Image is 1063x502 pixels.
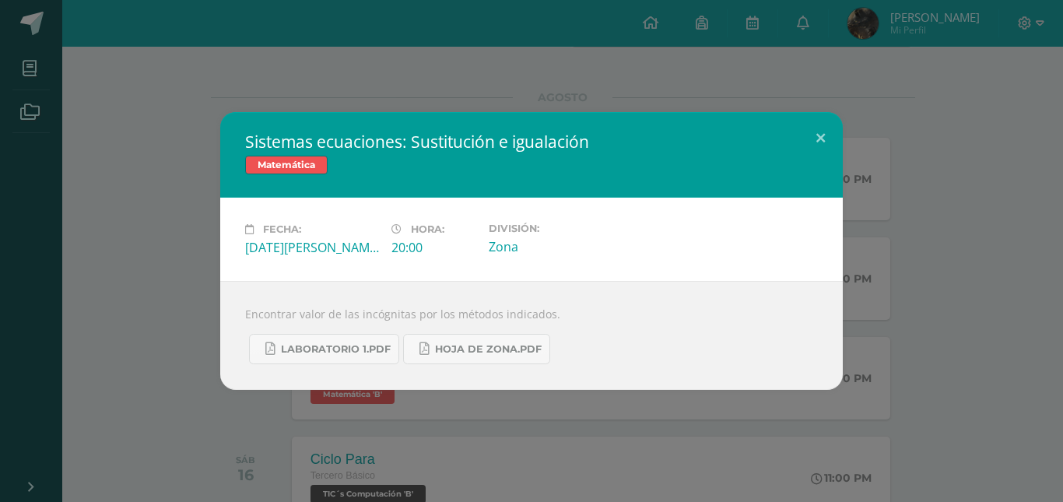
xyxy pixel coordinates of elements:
span: Matemática [245,156,328,174]
div: [DATE][PERSON_NAME] [245,239,379,256]
button: Close (Esc) [798,112,843,165]
h2: Sistemas ecuaciones: Sustitución e igualación [245,131,818,153]
span: Fecha: [263,223,301,235]
label: División: [489,223,623,234]
a: Hoja de zona.pdf [403,334,550,364]
a: Laboratorio 1.pdf [249,334,399,364]
div: Zona [489,238,623,255]
div: Encontrar valor de las incógnitas por los métodos indicados. [220,281,843,390]
div: 20:00 [391,239,476,256]
span: Hoja de zona.pdf [435,343,542,356]
span: Hora: [411,223,444,235]
span: Laboratorio 1.pdf [281,343,391,356]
